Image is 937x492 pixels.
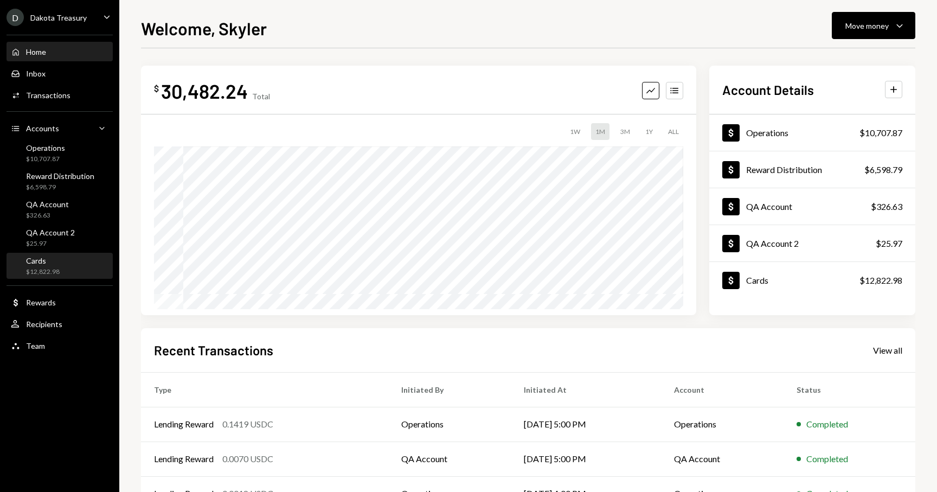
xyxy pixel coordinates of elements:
[709,225,915,261] a: QA Account 2$25.97
[26,124,59,133] div: Accounts
[566,123,585,140] div: 1W
[7,336,113,355] a: Team
[26,228,75,237] div: QA Account 2
[7,196,113,222] a: QA Account$326.63
[26,239,75,248] div: $25.97
[26,155,65,164] div: $10,707.87
[388,442,511,476] td: QA Account
[26,256,60,265] div: Cards
[388,372,511,407] th: Initiated By
[26,183,94,192] div: $6,598.79
[746,275,768,285] div: Cards
[30,13,87,22] div: Dakota Treasury
[7,140,113,166] a: Operations$10,707.87
[616,123,634,140] div: 3M
[661,372,784,407] th: Account
[709,262,915,298] a: Cards$12,822.98
[591,123,609,140] div: 1M
[7,42,113,61] a: Home
[7,9,24,26] div: D
[154,341,273,359] h2: Recent Transactions
[859,126,902,139] div: $10,707.87
[7,292,113,312] a: Rewards
[222,418,273,431] div: 0.1419 USDC
[871,200,902,213] div: $326.63
[746,127,788,138] div: Operations
[845,20,889,31] div: Move money
[876,237,902,250] div: $25.97
[26,267,60,277] div: $12,822.98
[388,407,511,442] td: Operations
[154,452,214,465] div: Lending Reward
[709,114,915,151] a: Operations$10,707.87
[26,171,94,181] div: Reward Distribution
[832,12,915,39] button: Move money
[26,298,56,307] div: Rewards
[746,164,822,175] div: Reward Distribution
[664,123,683,140] div: ALL
[26,47,46,56] div: Home
[746,201,792,212] div: QA Account
[154,418,214,431] div: Lending Reward
[709,151,915,188] a: Reward Distribution$6,598.79
[141,17,267,39] h1: Welcome, Skyler
[873,344,902,356] a: View all
[141,372,388,407] th: Type
[661,442,784,476] td: QA Account
[154,83,159,94] div: $
[26,341,45,350] div: Team
[806,452,848,465] div: Completed
[252,92,270,101] div: Total
[859,274,902,287] div: $12,822.98
[511,372,661,407] th: Initiated At
[864,163,902,176] div: $6,598.79
[806,418,848,431] div: Completed
[7,118,113,138] a: Accounts
[161,79,248,103] div: 30,482.24
[722,81,814,99] h2: Account Details
[511,407,661,442] td: [DATE] 5:00 PM
[26,91,70,100] div: Transactions
[7,225,113,251] a: QA Account 2$25.97
[641,123,657,140] div: 1Y
[661,407,784,442] td: Operations
[26,211,69,220] div: $326.63
[873,345,902,356] div: View all
[7,314,113,334] a: Recipients
[26,69,46,78] div: Inbox
[26,143,65,152] div: Operations
[7,63,113,83] a: Inbox
[26,200,69,209] div: QA Account
[7,85,113,105] a: Transactions
[222,452,273,465] div: 0.0070 USDC
[7,253,113,279] a: Cards$12,822.98
[7,168,113,194] a: Reward Distribution$6,598.79
[26,320,62,329] div: Recipients
[511,442,661,476] td: [DATE] 5:00 PM
[784,372,915,407] th: Status
[709,188,915,225] a: QA Account$326.63
[746,238,799,248] div: QA Account 2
